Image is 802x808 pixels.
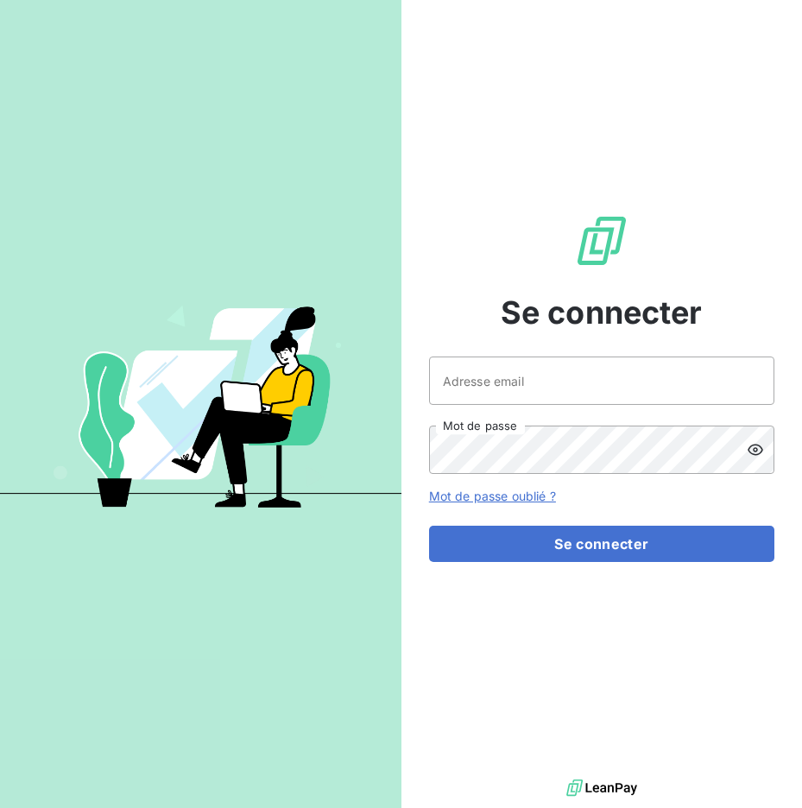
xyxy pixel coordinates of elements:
img: logo [566,775,637,801]
span: Se connecter [501,289,703,336]
img: Logo LeanPay [574,213,629,268]
input: placeholder [429,357,774,405]
button: Se connecter [429,526,774,562]
a: Mot de passe oublié ? [429,489,556,503]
